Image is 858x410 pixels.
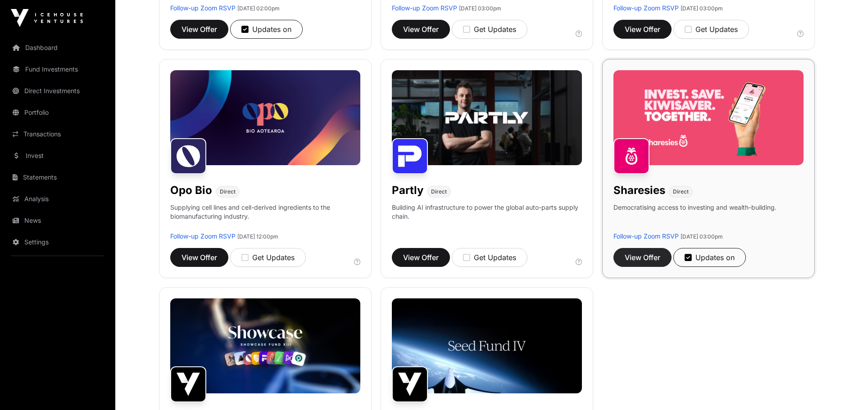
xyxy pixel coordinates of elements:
[392,183,423,198] h1: Partly
[625,24,660,35] span: View Offer
[7,167,108,187] a: Statements
[463,24,516,35] div: Get Updates
[613,4,679,12] a: Follow-up Zoom RSVP
[403,24,439,35] span: View Offer
[392,4,457,12] a: Follow-up Zoom RSVP
[7,59,108,79] a: Fund Investments
[685,252,735,263] div: Updates on
[463,252,516,263] div: Get Updates
[230,20,303,39] button: Updates on
[237,5,280,12] span: [DATE] 02:00pm
[625,252,660,263] span: View Offer
[392,248,450,267] button: View Offer
[613,70,804,165] img: Sharesies-Banner.jpg
[182,252,217,263] span: View Offer
[241,24,291,35] div: Updates on
[392,366,428,402] img: Seed Fund IV
[613,248,672,267] button: View Offer
[452,248,527,267] button: Get Updates
[392,298,582,393] img: Seed-Fund-4_Banner.jpg
[613,232,679,240] a: Follow-up Zoom RSVP
[7,81,108,101] a: Direct Investments
[673,248,746,267] button: Updates on
[673,20,749,39] button: Get Updates
[170,70,360,165] img: Opo-Bio-Banner.jpg
[403,252,439,263] span: View Offer
[170,183,212,198] h1: Opo Bio
[7,103,108,122] a: Portfolio
[392,203,582,232] p: Building AI infrastructure to power the global auto-parts supply chain.
[613,203,776,232] p: Democratising access to investing and wealth-building.
[613,20,672,39] button: View Offer
[170,366,206,402] img: Showcase Fund XIII
[170,4,236,12] a: Follow-up Zoom RSVP
[813,367,858,410] iframe: Chat Widget
[7,124,108,144] a: Transactions
[220,188,236,195] span: Direct
[241,252,295,263] div: Get Updates
[681,233,723,240] span: [DATE] 03:00pm
[170,138,206,174] img: Opo Bio
[237,233,278,240] span: [DATE] 12:00pm
[7,232,108,252] a: Settings
[459,5,501,12] span: [DATE] 03:00pm
[613,138,649,174] img: Sharesies
[431,188,447,195] span: Direct
[11,9,83,27] img: Icehouse Ventures Logo
[182,24,217,35] span: View Offer
[7,38,108,58] a: Dashboard
[392,138,428,174] img: Partly
[685,24,738,35] div: Get Updates
[230,248,306,267] button: Get Updates
[170,20,228,39] button: View Offer
[673,188,689,195] span: Direct
[170,232,236,240] a: Follow-up Zoom RSVP
[7,189,108,209] a: Analysis
[613,183,665,198] h1: Sharesies
[681,5,723,12] span: [DATE] 03:00pm
[170,248,228,267] button: View Offer
[452,20,527,39] button: Get Updates
[170,203,360,221] p: Supplying cell lines and cell-derived ingredients to the biomanufacturing industry.
[392,20,450,39] button: View Offer
[170,298,360,393] img: Showcase-Fund-Banner-1.jpg
[7,146,108,166] a: Invest
[7,211,108,230] a: News
[392,70,582,165] img: Partly-Banner.jpg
